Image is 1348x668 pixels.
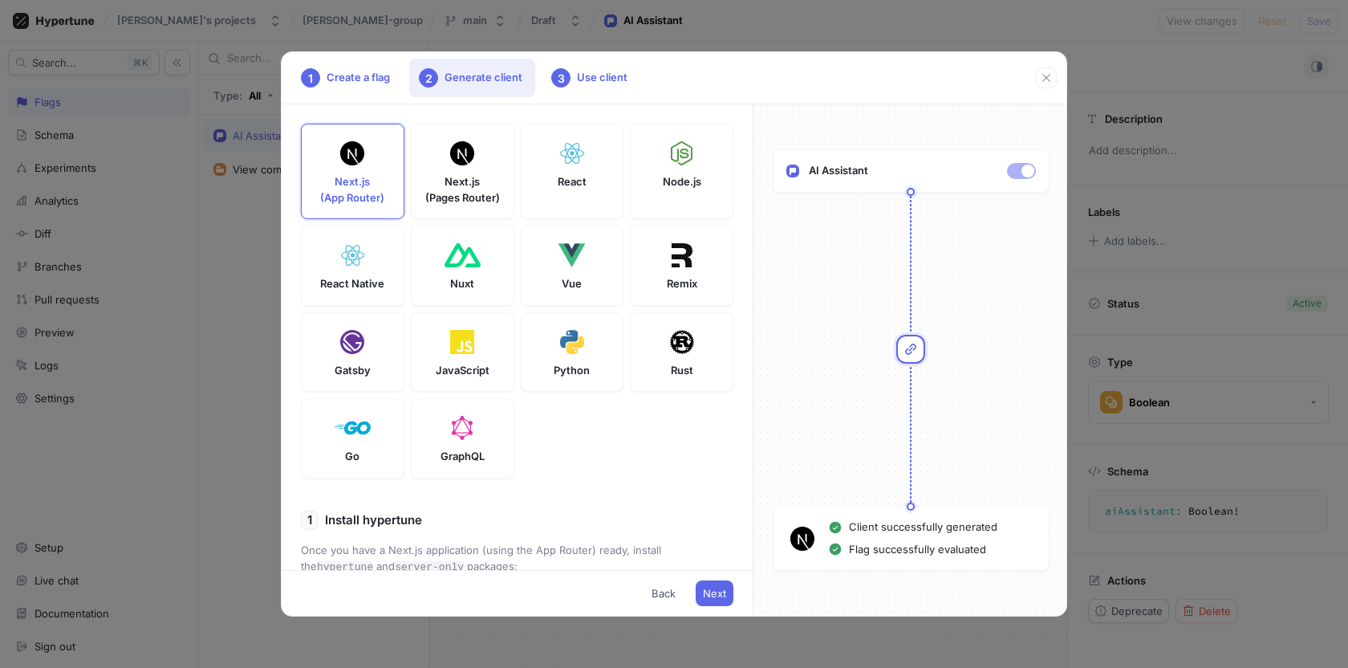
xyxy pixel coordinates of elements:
img: Vue Logo [558,243,587,267]
img: Python Logo [560,330,584,354]
span: Back [652,589,676,598]
p: 1 [307,511,312,530]
p: Once you have a Next.js application (using the App Router) ready, install the and packages: [301,543,733,575]
p: Next.js (App Router) [320,174,384,206]
div: 1 [301,68,320,88]
p: JavaScript [436,363,489,379]
p: Go [345,449,359,465]
p: Python [554,363,590,379]
p: Install hypertune [325,511,422,530]
p: React Native [320,276,384,292]
img: Rust Logo [670,330,694,354]
p: AI Assistant [809,163,868,179]
button: Next [696,580,733,606]
div: 2 [419,68,438,88]
button: Back [644,580,683,606]
p: Client successfully generated [849,519,997,536]
code: server-only [395,561,464,573]
div: Use client [542,59,640,97]
div: 3 [551,68,570,88]
img: ReactNative Logo [339,243,366,267]
img: Next Logo [340,141,364,165]
p: Remix [667,276,697,292]
p: React [558,174,587,190]
p: Rust [671,363,693,379]
img: Remix Logo [672,243,692,267]
div: Create a flag [291,59,403,97]
div: Generate client [409,59,535,97]
img: React Logo [558,141,585,165]
p: Node.js [663,174,701,190]
img: Golang Logo [335,416,371,440]
span: Next [703,589,726,598]
img: Next Logo [450,141,474,165]
img: Node Logo [671,141,692,165]
p: Vue [562,276,582,292]
p: Nuxt [450,276,474,292]
p: GraphQL [441,449,485,465]
p: Next.js (Pages Router) [425,174,500,206]
code: hypertune [317,561,373,573]
p: Gatsby [335,363,371,379]
img: Gatsby Logo [340,330,364,354]
p: Flag successfully evaluated [849,542,986,558]
img: Javascript Logo [450,330,474,354]
img: GraphQL Logo [452,416,473,440]
img: Next Logo [790,527,814,551]
img: Nuxt Logo [445,243,481,267]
